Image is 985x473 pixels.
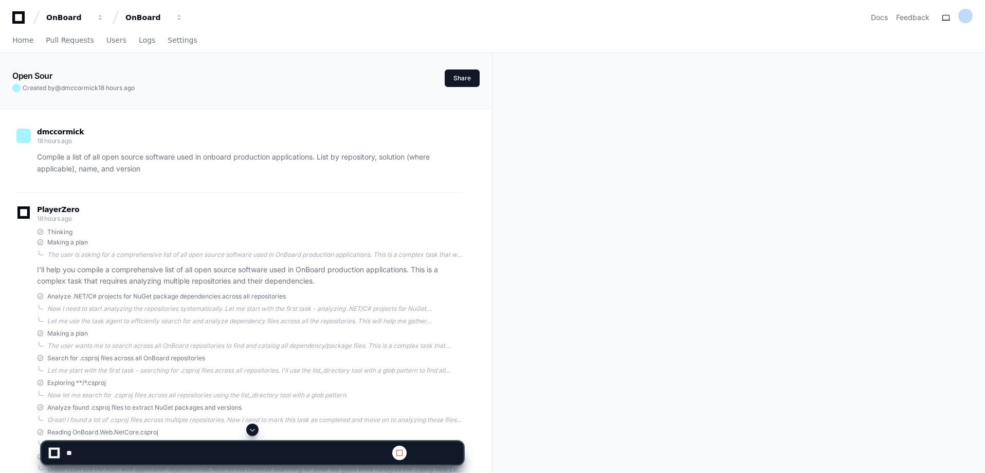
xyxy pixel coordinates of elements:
[61,84,98,92] span: dmccormick
[55,84,61,92] span: @
[37,264,463,288] p: I'll help you compile a comprehensive list of all open source software used in OnBoard production...
[47,238,88,247] span: Making a plan
[47,317,463,325] div: Let me use the task agent to efficiently search for and analyze dependency files across all the r...
[47,391,463,399] div: Now let me search for .csproj files across all repositories using the list_directory tool with a ...
[12,37,33,43] span: Home
[47,251,463,259] div: The user is asking for a comprehensive list of all open source software used in OnBoard productio...
[47,305,463,313] div: Now I need to start analyzing the repositories systematically. Let me start with the first task -...
[47,354,205,362] span: Search for .csproj files across all OnBoard repositories
[37,206,79,213] span: PlayerZero
[46,37,94,43] span: Pull Requests
[47,342,463,350] div: The user wants me to search across all OnBoard repositories to find and catalog all dependency/pa...
[46,29,94,52] a: Pull Requests
[106,29,126,52] a: Users
[37,128,84,136] span: dmccormick
[12,71,52,81] app-text-character-animate: Open Sour
[37,215,71,222] span: 18 hours ago
[896,12,929,23] button: Feedback
[98,84,135,92] span: 18 hours ago
[125,12,170,23] div: OnBoard
[23,84,135,92] span: Created by
[139,37,155,43] span: Logs
[46,12,90,23] div: OnBoard
[139,29,155,52] a: Logs
[47,404,242,412] span: Analyze found .csproj files to extract NuGet packages and versions
[47,292,286,301] span: Analyze .NET/C# projects for NuGet package dependencies across all repositories
[106,37,126,43] span: Users
[168,37,197,43] span: Settings
[47,329,88,338] span: Making a plan
[47,379,106,387] span: Exploring **/*.csproj
[37,137,71,145] span: 18 hours ago
[47,228,72,236] span: Thinking
[42,8,108,27] button: OnBoard
[871,12,888,23] a: Docs
[47,366,463,375] div: Let me start with the first task - searching for .csproj files across all repositories. I'll use ...
[121,8,187,27] button: OnBoard
[12,29,33,52] a: Home
[37,151,463,175] p: Compile a list of all open source software used in onboard production applications. List by repos...
[47,416,463,424] div: Great! I found a lot of .csproj files across multiple repositories. Now I need to mark this task ...
[168,29,197,52] a: Settings
[445,69,480,87] button: Share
